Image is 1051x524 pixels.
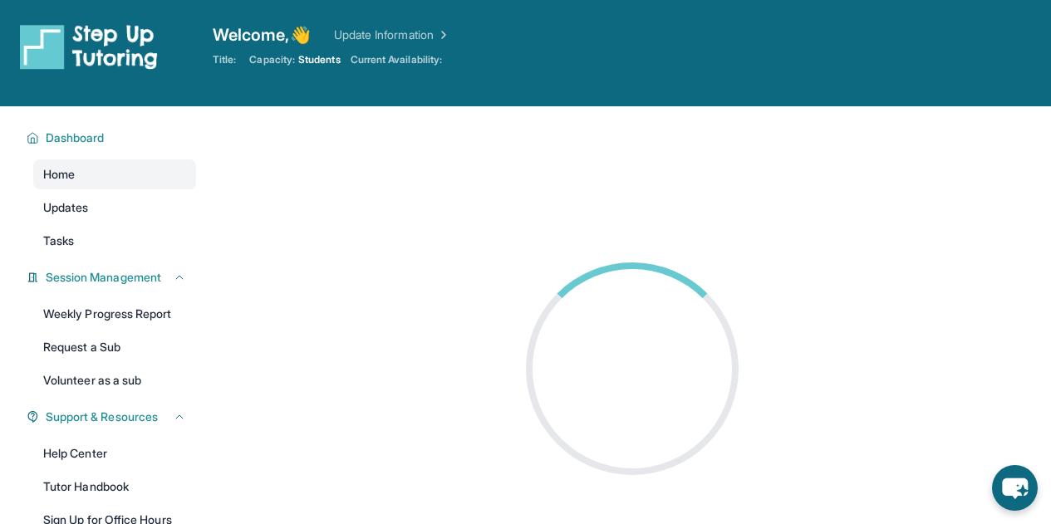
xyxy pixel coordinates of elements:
[33,365,196,395] a: Volunteer as a sub
[249,53,295,66] span: Capacity:
[434,27,450,43] img: Chevron Right
[46,269,161,286] span: Session Management
[992,465,1038,511] button: chat-button
[33,299,196,329] a: Weekly Progress Report
[39,130,186,146] button: Dashboard
[43,233,74,249] span: Tasks
[213,53,236,66] span: Title:
[33,438,196,468] a: Help Center
[39,269,186,286] button: Session Management
[20,23,158,70] img: logo
[298,53,341,66] span: Students
[33,332,196,362] a: Request a Sub
[46,130,105,146] span: Dashboard
[43,199,89,216] span: Updates
[351,53,442,66] span: Current Availability:
[33,159,196,189] a: Home
[33,193,196,223] a: Updates
[43,166,75,183] span: Home
[33,472,196,502] a: Tutor Handbook
[46,409,158,425] span: Support & Resources
[334,27,450,43] a: Update Information
[39,409,186,425] button: Support & Resources
[213,23,311,47] span: Welcome, 👋
[33,226,196,256] a: Tasks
